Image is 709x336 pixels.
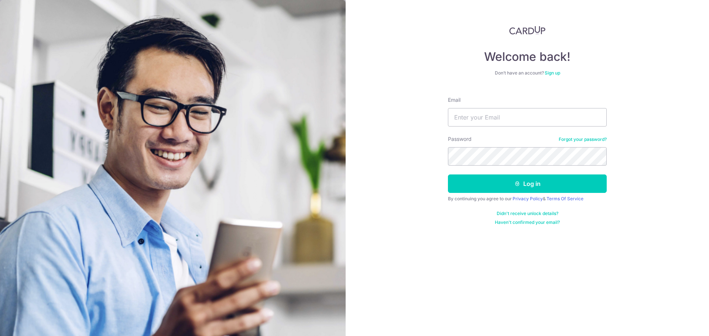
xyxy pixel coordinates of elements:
[547,196,583,201] a: Terms Of Service
[448,70,607,76] div: Don’t have an account?
[559,136,607,142] a: Forgot your password?
[509,26,545,35] img: CardUp Logo
[448,108,607,127] input: Enter your Email
[448,49,607,64] h4: Welcome back!
[497,211,558,217] a: Didn't receive unlock details?
[448,96,460,104] label: Email
[513,196,543,201] a: Privacy Policy
[545,70,560,76] a: Sign up
[448,196,607,202] div: By continuing you agree to our &
[448,135,472,143] label: Password
[448,174,607,193] button: Log in
[495,219,560,225] a: Haven't confirmed your email?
